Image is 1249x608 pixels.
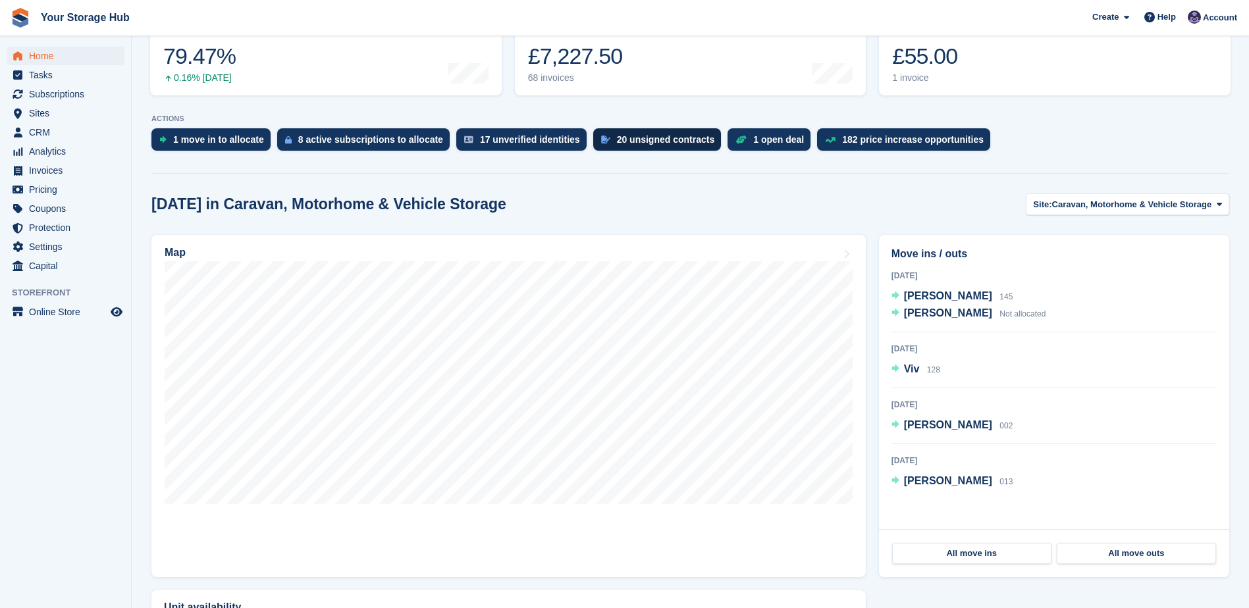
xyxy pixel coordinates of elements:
[173,134,264,145] div: 1 move in to allocate
[7,180,124,199] a: menu
[904,475,992,486] span: [PERSON_NAME]
[29,180,108,199] span: Pricing
[891,455,1217,467] div: [DATE]
[159,136,167,143] img: move_ins_to_allocate_icon-fdf77a2bb77ea45bf5b3d319d69a93e2d87916cf1d5bf7949dd705db3b84f3ca.svg
[29,85,108,103] span: Subscriptions
[825,137,836,143] img: price_increase_opportunities-93ffe204e8149a01c8c9dc8f82e8f89637d9d84a8eef4429ea346261dce0b2c0.svg
[151,114,1229,123] p: ACTIONS
[7,104,124,122] a: menu
[151,235,866,577] a: Map
[29,66,108,84] span: Tasks
[891,417,1013,434] a: [PERSON_NAME] 002
[7,85,124,103] a: menu
[7,303,124,321] a: menu
[7,66,124,84] a: menu
[1026,193,1229,215] button: Site: Caravan, Motorhome & Vehicle Storage
[892,543,1051,564] a: All move ins
[11,8,30,28] img: stora-icon-8386f47178a22dfd0bd8f6a31ec36ba5ce8667c1dd55bd0f319d3a0aa187defe.svg
[277,128,456,157] a: 8 active subscriptions to allocate
[515,12,866,95] a: Month-to-date sales £7,227.50 68 invoices
[1157,11,1176,24] span: Help
[753,134,804,145] div: 1 open deal
[904,363,920,374] span: Viv
[29,303,108,321] span: Online Store
[29,199,108,218] span: Coupons
[36,7,135,28] a: Your Storage Hub
[29,104,108,122] span: Sites
[891,473,1013,490] a: [PERSON_NAME] 013
[7,47,124,65] a: menu
[7,218,124,237] a: menu
[163,43,236,70] div: 79.47%
[999,309,1046,318] span: Not allocated
[891,270,1217,282] div: [DATE]
[285,136,292,144] img: active_subscription_to_allocate_icon-d502201f5373d7db506a760aba3b589e785aa758c864c3986d89f69b8ff3...
[1203,11,1237,24] span: Account
[842,134,984,145] div: 182 price increase opportunities
[7,238,124,256] a: menu
[927,365,940,374] span: 128
[29,238,108,256] span: Settings
[1033,198,1051,211] span: Site:
[891,399,1217,411] div: [DATE]
[891,305,1046,322] a: [PERSON_NAME] Not allocated
[601,136,610,143] img: contract_signature_icon-13c848040528278c33f63329250d36e43548de30e8caae1d1a13099fd9432cc5.svg
[151,128,277,157] a: 1 move in to allocate
[904,419,992,430] span: [PERSON_NAME]
[109,304,124,320] a: Preview store
[593,128,728,157] a: 20 unsigned contracts
[29,142,108,161] span: Analytics
[29,257,108,275] span: Capital
[165,247,186,259] h2: Map
[891,343,1217,355] div: [DATE]
[29,47,108,65] span: Home
[1052,198,1212,211] span: Caravan, Motorhome & Vehicle Storage
[891,288,1013,305] a: [PERSON_NAME] 145
[7,257,124,275] a: menu
[904,290,992,301] span: [PERSON_NAME]
[298,134,443,145] div: 8 active subscriptions to allocate
[7,161,124,180] a: menu
[151,195,506,213] h2: [DATE] in Caravan, Motorhome & Vehicle Storage
[464,136,473,143] img: verify_identity-adf6edd0f0f0b5bbfe63781bf79b02c33cf7c696d77639b501bdc392416b5a36.svg
[7,142,124,161] a: menu
[1057,543,1216,564] a: All move outs
[29,218,108,237] span: Protection
[7,199,124,218] a: menu
[904,307,992,318] span: [PERSON_NAME]
[150,12,502,95] a: Occupancy 79.47% 0.16% [DATE]
[728,128,817,157] a: 1 open deal
[29,161,108,180] span: Invoices
[29,123,108,141] span: CRM
[817,128,997,157] a: 182 price increase opportunities
[879,12,1231,95] a: Awaiting payment £55.00 1 invoice
[456,128,593,157] a: 17 unverified identities
[999,421,1013,430] span: 002
[7,123,124,141] a: menu
[735,135,747,144] img: deal-1b604bf984904fb50ccaf53a9ad4b4a5d6e5aea283cecdc64d6e3604feb123c2.svg
[163,72,236,84] div: 0.16% [DATE]
[1092,11,1119,24] span: Create
[891,246,1217,262] h2: Move ins / outs
[1188,11,1201,24] img: Liam Beddard
[892,72,982,84] div: 1 invoice
[891,361,940,378] a: Viv 128
[617,134,715,145] div: 20 unsigned contracts
[12,286,131,299] span: Storefront
[480,134,580,145] div: 17 unverified identities
[892,43,982,70] div: £55.00
[999,292,1013,301] span: 145
[999,477,1013,486] span: 013
[528,72,626,84] div: 68 invoices
[528,43,626,70] div: £7,227.50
